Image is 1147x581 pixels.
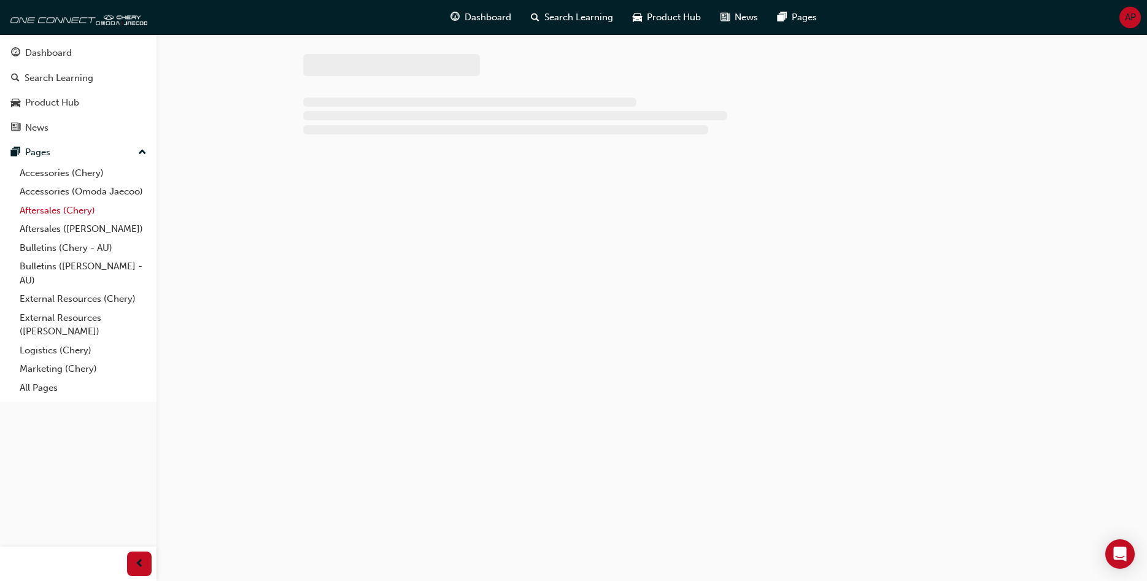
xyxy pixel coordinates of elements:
[15,182,152,201] a: Accessories (Omoda Jaecoo)
[623,5,711,30] a: car-iconProduct Hub
[138,145,147,161] span: up-icon
[5,117,152,139] a: News
[15,201,152,220] a: Aftersales (Chery)
[735,10,758,25] span: News
[15,379,152,398] a: All Pages
[5,67,152,90] a: Search Learning
[720,10,730,25] span: news-icon
[25,71,93,85] div: Search Learning
[450,10,460,25] span: guage-icon
[25,145,50,160] div: Pages
[633,10,642,25] span: car-icon
[11,147,20,158] span: pages-icon
[11,123,20,134] span: news-icon
[11,98,20,109] span: car-icon
[711,5,768,30] a: news-iconNews
[11,48,20,59] span: guage-icon
[15,341,152,360] a: Logistics (Chery)
[15,220,152,239] a: Aftersales ([PERSON_NAME])
[25,46,72,60] div: Dashboard
[544,10,613,25] span: Search Learning
[15,309,152,341] a: External Resources ([PERSON_NAME])
[778,10,787,25] span: pages-icon
[768,5,827,30] a: pages-iconPages
[15,290,152,309] a: External Resources (Chery)
[25,96,79,110] div: Product Hub
[15,164,152,183] a: Accessories (Chery)
[647,10,701,25] span: Product Hub
[5,141,152,164] button: Pages
[25,121,48,135] div: News
[15,257,152,290] a: Bulletins ([PERSON_NAME] - AU)
[5,39,152,141] button: DashboardSearch LearningProduct HubNews
[1119,7,1141,28] button: AP
[1125,10,1136,25] span: AP
[6,5,147,29] img: oneconnect
[15,239,152,258] a: Bulletins (Chery - AU)
[521,5,623,30] a: search-iconSearch Learning
[792,10,817,25] span: Pages
[531,10,539,25] span: search-icon
[5,42,152,64] a: Dashboard
[135,556,144,572] span: prev-icon
[441,5,521,30] a: guage-iconDashboard
[5,91,152,114] a: Product Hub
[1105,539,1135,569] div: Open Intercom Messenger
[15,360,152,379] a: Marketing (Chery)
[465,10,511,25] span: Dashboard
[11,73,20,84] span: search-icon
